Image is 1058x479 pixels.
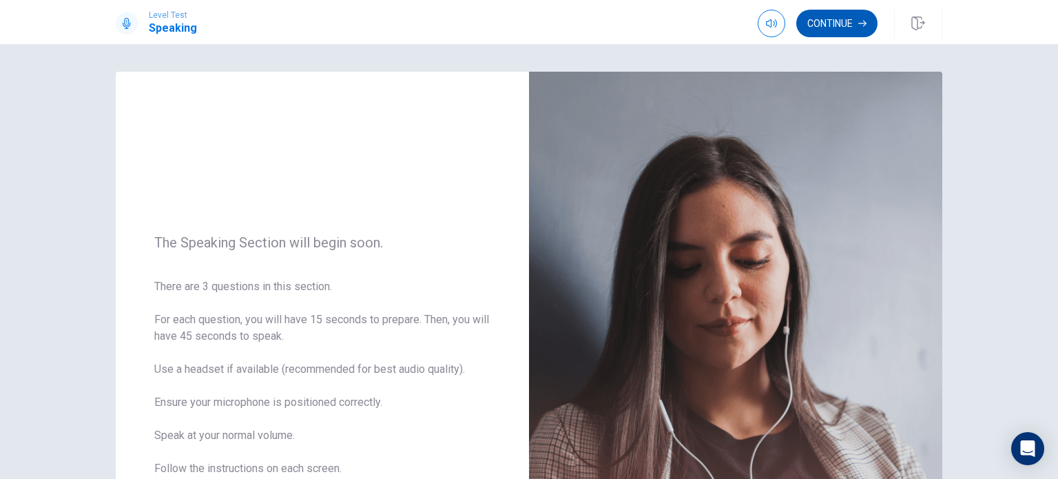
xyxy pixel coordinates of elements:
[149,20,197,37] h1: Speaking
[1011,432,1044,465] div: Open Intercom Messenger
[149,10,197,20] span: Level Test
[154,234,490,251] span: The Speaking Section will begin soon.
[796,10,878,37] button: Continue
